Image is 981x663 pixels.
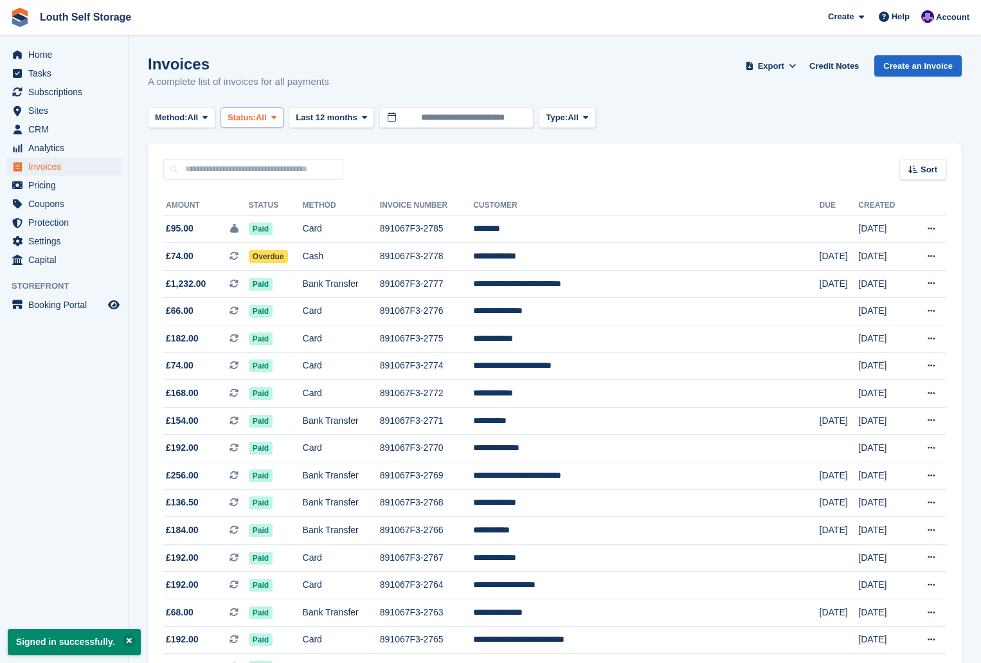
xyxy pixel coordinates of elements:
button: Status: All [221,107,283,129]
td: Card [303,572,380,599]
a: menu [6,120,122,138]
a: Louth Self Storage [35,6,136,28]
td: Cash [303,243,380,271]
span: Invoices [28,158,105,176]
span: Capital [28,251,105,269]
img: stora-icon-8386f47178a22dfd0bd8f6a31ec36ba5ce8667c1dd55bd0f319d3a0aa187defe.svg [10,8,30,27]
th: Status [249,195,303,216]
span: Type: [546,111,568,124]
a: menu [6,139,122,157]
img: Matthew Frith [921,10,934,23]
td: [DATE] [858,215,909,243]
span: Paid [249,415,273,428]
td: [DATE] [858,407,909,435]
span: Home [28,46,105,64]
span: Pricing [28,176,105,194]
td: 891067F3-2767 [380,544,473,572]
th: Customer [473,195,819,216]
td: Card [303,380,380,408]
td: 891067F3-2768 [380,489,473,517]
th: Amount [163,195,249,216]
th: Created [858,195,909,216]
td: Bank Transfer [303,270,380,298]
span: Paid [249,606,273,619]
th: Method [303,195,380,216]
th: Invoice Number [380,195,473,216]
span: £154.00 [166,414,199,428]
td: 891067F3-2771 [380,407,473,435]
span: Paid [249,442,273,455]
span: Help [892,10,910,23]
span: Booking Portal [28,296,105,314]
td: [DATE] [820,270,859,298]
td: 891067F3-2765 [380,626,473,654]
td: Card [303,352,380,380]
td: [DATE] [858,462,909,490]
p: A complete list of invoices for all payments [148,75,329,89]
td: Card [303,215,380,243]
span: Paid [249,387,273,400]
span: £192.00 [166,578,199,592]
td: [DATE] [858,243,909,271]
span: £182.00 [166,332,199,345]
a: menu [6,232,122,250]
a: menu [6,195,122,213]
a: menu [6,176,122,194]
button: Last 12 months [289,107,374,129]
td: 891067F3-2776 [380,298,473,325]
span: £256.00 [166,469,199,482]
span: Coupons [28,195,105,213]
span: Paid [249,305,273,318]
td: [DATE] [858,572,909,599]
td: Card [303,325,380,353]
a: menu [6,64,122,82]
span: £192.00 [166,441,199,455]
td: [DATE] [858,298,909,325]
span: Paid [249,496,273,509]
td: 891067F3-2777 [380,270,473,298]
td: Card [303,435,380,462]
td: [DATE] [858,270,909,298]
td: Card [303,544,380,572]
span: Subscriptions [28,83,105,101]
span: Sites [28,102,105,120]
h1: Invoices [148,55,329,73]
td: [DATE] [858,352,909,380]
td: 891067F3-2774 [380,352,473,380]
a: menu [6,158,122,176]
td: [DATE] [858,517,909,545]
td: 891067F3-2785 [380,215,473,243]
span: Paid [249,332,273,345]
td: [DATE] [858,380,909,408]
td: Card [303,626,380,654]
td: 891067F3-2770 [380,435,473,462]
span: Settings [28,232,105,250]
td: [DATE] [820,599,859,627]
span: Paid [249,552,273,565]
span: Status: [228,111,256,124]
th: Due [820,195,859,216]
span: £192.00 [166,551,199,565]
td: 891067F3-2778 [380,243,473,271]
span: CRM [28,120,105,138]
span: £184.00 [166,523,199,537]
span: Paid [249,633,273,646]
td: [DATE] [858,626,909,654]
span: All [256,111,267,124]
span: £66.00 [166,304,194,318]
td: [DATE] [858,599,909,627]
td: [DATE] [820,407,859,435]
td: 891067F3-2775 [380,325,473,353]
span: Create [828,10,854,23]
span: Overdue [249,250,288,263]
a: menu [6,46,122,64]
a: menu [6,83,122,101]
td: 891067F3-2772 [380,380,473,408]
span: £1,232.00 [166,277,206,291]
button: Method: All [148,107,215,129]
a: Create an Invoice [874,55,962,77]
a: menu [6,296,122,314]
button: Export [742,55,799,77]
td: Bank Transfer [303,517,380,545]
a: menu [6,213,122,232]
